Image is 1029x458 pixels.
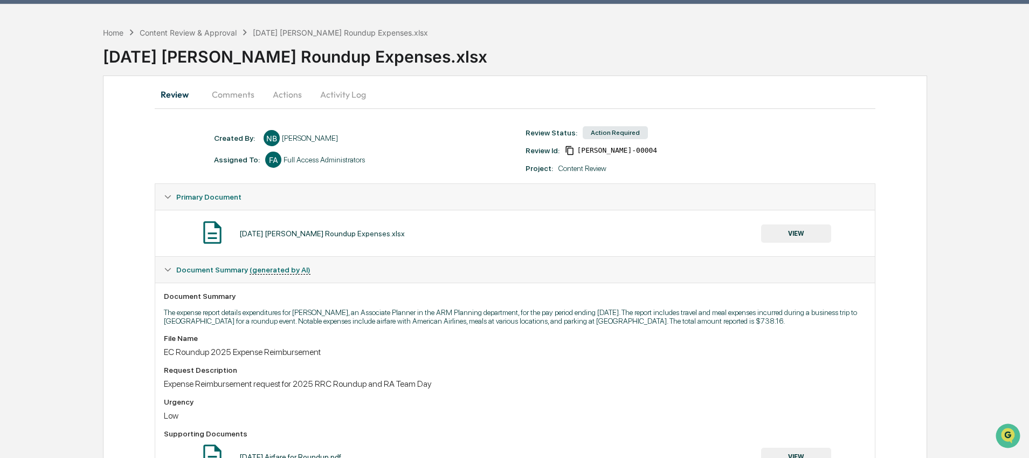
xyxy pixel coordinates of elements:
button: Comments [203,81,263,107]
div: Document Summary (generated by AI) [155,257,874,283]
button: Activity Log [312,81,375,107]
div: Project: [526,164,553,173]
div: Review Id: [526,146,560,155]
button: Review [155,81,203,107]
div: Home [103,28,123,37]
div: Expense Reimbursement request for 2025 RRC Roundup and RA Team Day [164,379,866,389]
iframe: Open customer support [995,422,1024,452]
span: [DATE] [95,176,118,184]
span: Preclearance [22,221,70,231]
img: 1746055101610-c473b297-6a78-478c-a979-82029cc54cd1 [11,83,30,102]
span: [PERSON_NAME] [33,176,87,184]
span: [DATE] [36,147,58,155]
img: Jack Rasmussen [11,166,28,183]
div: Content Review & Approval [140,28,237,37]
a: 🖐️Preclearance [6,216,74,236]
div: 🔎 [11,242,19,251]
div: Document Summary [164,292,866,300]
div: [DATE] [PERSON_NAME] Roundup Expenses.xlsx [253,28,428,37]
span: Document Summary [176,265,310,274]
div: Review Status: [526,128,577,137]
a: 🗄️Attestations [74,216,138,236]
p: The expense report details expenditures for [PERSON_NAME], an Associate Planner in the ARM Planni... [164,308,866,325]
div: Supporting Documents [164,429,866,438]
a: 🔎Data Lookup [6,237,72,256]
p: How can we help? [11,23,196,40]
div: NB [264,130,280,146]
div: Request Description [164,366,866,374]
div: Past conversations [11,120,72,128]
div: Start new chat [49,83,177,93]
div: Content Review [558,164,606,173]
span: Attestations [89,221,134,231]
div: Urgency [164,398,866,406]
div: File Name [164,334,866,343]
img: Document Icon [199,219,226,246]
span: Data Lookup [22,241,68,252]
div: FA [265,152,281,168]
div: [PERSON_NAME] [282,134,338,142]
span: • [89,176,93,184]
span: Pylon [107,268,130,276]
img: 1746055101610-c473b297-6a78-478c-a979-82029cc54cd1 [22,176,30,185]
span: Primary Document [176,193,241,201]
div: Low [164,411,866,421]
button: See all [167,118,196,131]
button: Start new chat [183,86,196,99]
div: Created By: ‎ ‎ [214,134,258,142]
div: Full Access Administrators [284,155,365,164]
span: 109a5adb-248f-4908-b95d-7834f512b76d [577,146,657,155]
u: (generated by AI) [250,265,310,275]
div: [DATE] [PERSON_NAME] Roundup Expenses.xlsx [103,38,1029,66]
div: EC Roundup 2025 Expense Reimbursement [164,347,866,357]
div: Action Required [583,126,648,139]
a: Powered byPylon [76,267,130,276]
div: [DATE] [PERSON_NAME] Roundup Expenses.xlsx [239,229,405,238]
div: 🗄️ [78,222,87,230]
div: 🖐️ [11,222,19,230]
div: Assigned To: [214,155,260,164]
div: Primary Document [155,184,874,210]
button: Actions [263,81,312,107]
button: VIEW [761,224,831,243]
div: Primary Document [155,210,874,256]
div: secondary tabs example [155,81,875,107]
div: We're available if you need us! [49,93,148,102]
img: 8933085812038_c878075ebb4cc5468115_72.jpg [23,83,42,102]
